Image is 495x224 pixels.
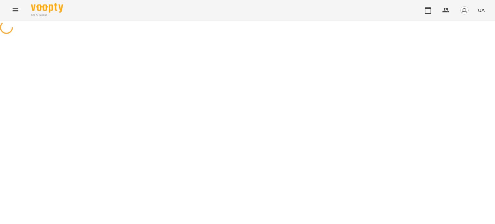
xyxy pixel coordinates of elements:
[475,4,487,16] button: UA
[31,3,63,13] img: Voopty Logo
[8,3,23,18] button: Menu
[460,6,469,15] img: avatar_s.png
[31,13,63,17] span: For Business
[478,7,485,14] span: UA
